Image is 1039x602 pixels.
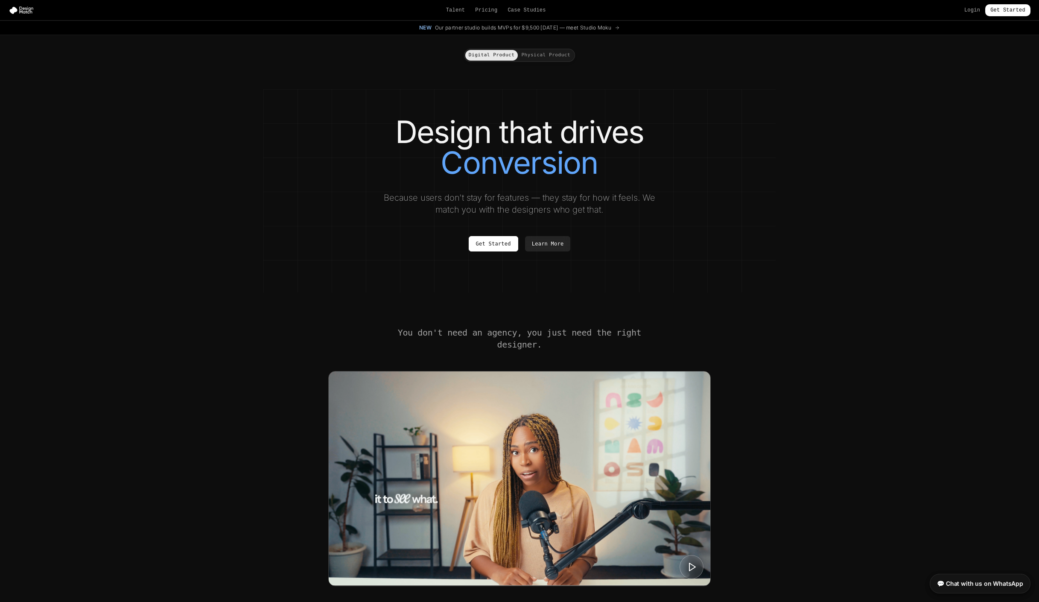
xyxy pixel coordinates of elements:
a: Get Started [469,236,518,251]
h1: Design that drives [280,117,759,178]
span: Our partner studio builds MVPs for $9,500 [DATE] — meet Studio Moku [435,24,611,31]
span: New [419,24,432,31]
span: Conversion [441,147,598,178]
a: Get Started [985,4,1030,16]
a: Login [964,7,980,14]
p: Because users don't stay for features — they stay for how it feels. We match you with the designe... [376,192,663,216]
h2: You don't need an agency, you just need the right designer. [397,327,642,351]
a: Case Studies [508,7,546,14]
a: Learn More [525,236,571,251]
button: Digital Product [465,50,518,61]
img: Digital Product Design Match [329,371,710,586]
img: Design Match [9,6,38,15]
button: Physical Product [518,50,574,61]
a: 💬 Chat with us on WhatsApp [930,574,1030,593]
a: Talent [446,7,465,14]
a: Pricing [475,7,497,14]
